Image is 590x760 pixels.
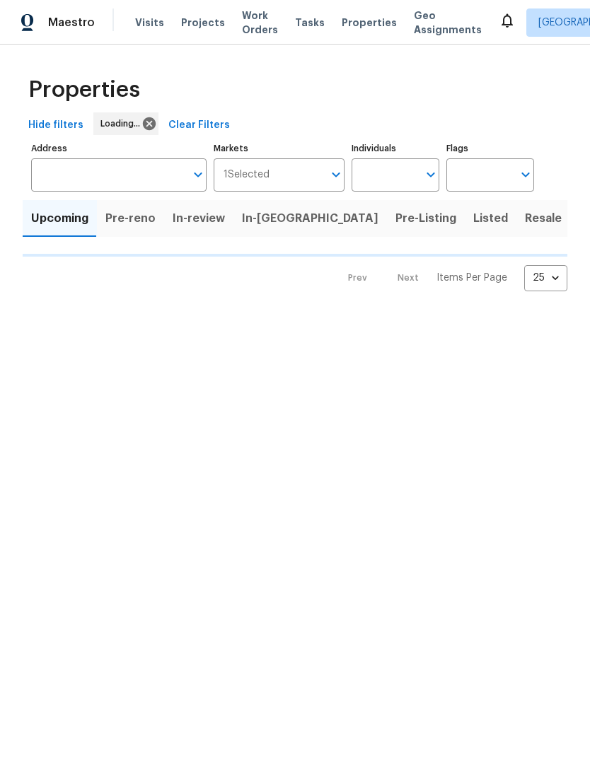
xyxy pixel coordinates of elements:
[168,117,230,134] span: Clear Filters
[436,271,507,285] p: Items Per Page
[214,144,345,153] label: Markets
[23,112,89,139] button: Hide filters
[100,117,146,131] span: Loading...
[135,16,164,30] span: Visits
[414,8,482,37] span: Geo Assignments
[28,117,83,134] span: Hide filters
[173,209,225,228] span: In-review
[181,16,225,30] span: Projects
[242,8,278,37] span: Work Orders
[446,144,534,153] label: Flags
[524,259,567,296] div: 25
[93,112,158,135] div: Loading...
[295,18,325,28] span: Tasks
[352,144,439,153] label: Individuals
[48,16,95,30] span: Maestro
[28,83,140,97] span: Properties
[188,165,208,185] button: Open
[224,169,270,181] span: 1 Selected
[421,165,441,185] button: Open
[242,209,378,228] span: In-[GEOGRAPHIC_DATA]
[342,16,397,30] span: Properties
[516,165,536,185] button: Open
[31,209,88,228] span: Upcoming
[525,209,562,228] span: Resale
[31,144,207,153] label: Address
[326,165,346,185] button: Open
[105,209,156,228] span: Pre-reno
[163,112,236,139] button: Clear Filters
[473,209,508,228] span: Listed
[335,265,567,291] nav: Pagination Navigation
[395,209,456,228] span: Pre-Listing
